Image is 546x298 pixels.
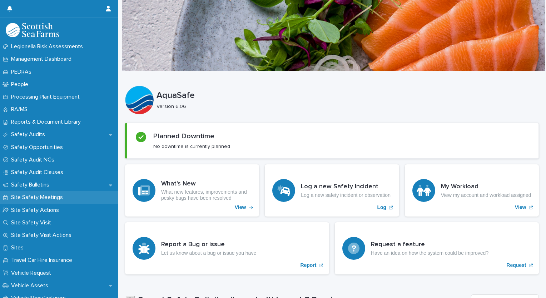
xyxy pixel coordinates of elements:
[8,257,78,264] p: Travel Car Hire Insurance
[335,222,539,274] a: Request
[8,81,34,88] p: People
[157,90,536,101] p: AquaSafe
[441,183,531,191] h3: My Workload
[377,204,387,210] p: Log
[8,207,65,214] p: Site Safety Actions
[8,144,69,151] p: Safety Opportunities
[8,119,86,125] p: Reports & Document Library
[506,262,526,268] p: Request
[235,204,246,210] p: View
[300,262,316,268] p: Report
[161,250,256,256] p: Let us know about a bug or issue you have
[8,182,55,188] p: Safety Bulletins
[405,164,539,217] a: View
[8,56,77,63] p: Management Dashboard
[8,131,51,138] p: Safety Audits
[157,104,533,110] p: Version 6.06
[8,43,89,50] p: Legionella Risk Assessments
[515,204,526,210] p: View
[8,94,85,100] p: Processing Plant Equipment
[153,132,214,140] h2: Planned Downtime
[8,219,57,226] p: Site Safety Visit
[8,69,37,75] p: PEDRAs
[8,282,54,289] p: Vehicle Assets
[265,164,399,217] a: Log
[8,232,77,239] p: Site Safety Visit Actions
[161,189,252,201] p: What new features, improvements and pesky bugs have been resolved
[371,241,488,249] h3: Request a feature
[371,250,488,256] p: Have an idea on how the system could be improved?
[8,157,60,163] p: Safety Audit NCs
[8,169,69,176] p: Safety Audit Clauses
[8,244,29,251] p: Sites
[301,183,391,191] h3: Log a new Safety Incident
[8,194,69,201] p: Site Safety Meetings
[8,270,57,277] p: Vehicle Request
[153,143,230,150] p: No downtime is currently planned
[6,23,59,37] img: bPIBxiqnSb2ggTQWdOVV
[125,222,329,274] a: Report
[301,192,391,198] p: Log a new safety incident or observation
[8,106,33,113] p: RA/MS
[161,180,252,188] h3: What's New
[161,241,256,249] h3: Report a Bug or issue
[441,192,531,198] p: View my account and workload assigned
[125,164,259,217] a: View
